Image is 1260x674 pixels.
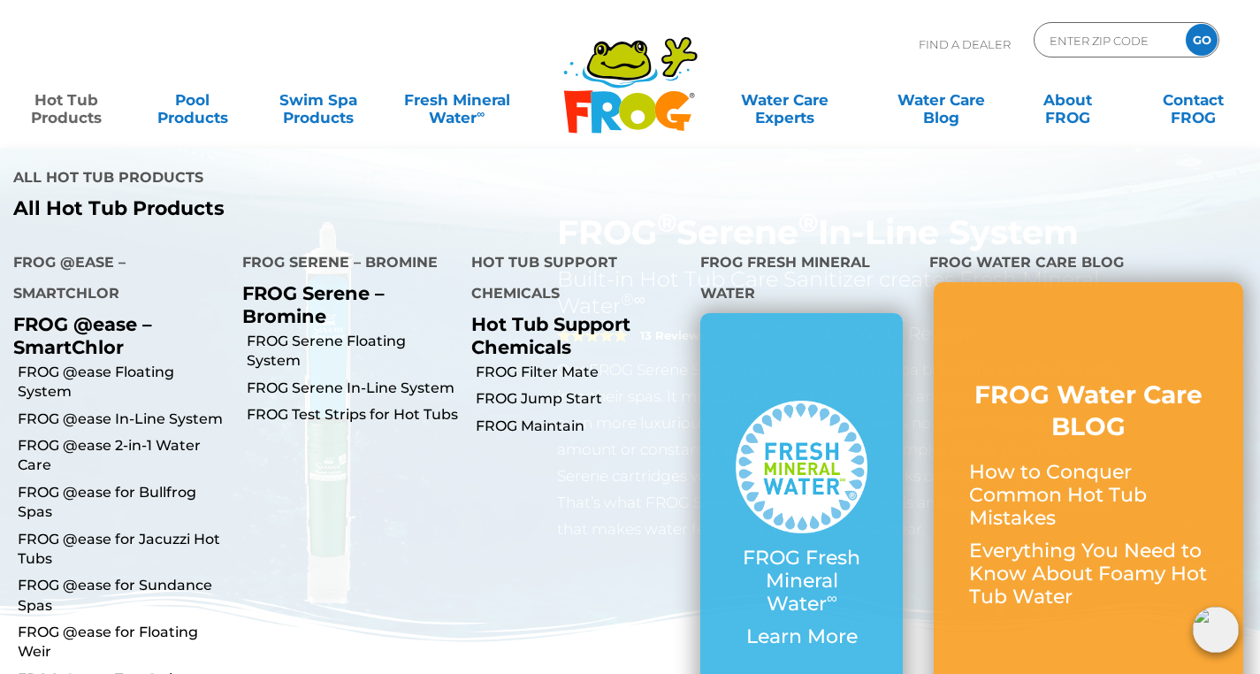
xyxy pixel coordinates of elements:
h4: FROG Water Care Blog [929,247,1247,282]
a: PoolProducts [143,82,241,118]
a: FROG @ease for Floating Weir [18,623,229,663]
img: openIcon [1193,607,1239,653]
a: FROG Serene Floating System [247,332,458,371]
a: FROG @ease for Sundance Spas [18,576,229,616]
p: Find A Dealer [919,22,1011,66]
p: Learn More [736,625,867,648]
a: FROG Water Care BLOG How to Conquer Common Hot Tub Mistakes Everything You Need to Know About Foa... [969,379,1208,618]
a: FROG @ease 2-in-1 Water Care [18,436,229,476]
input: Zip Code Form [1048,27,1167,53]
a: ContactFROG [1144,82,1242,118]
a: FROG Serene In-Line System [247,379,458,398]
a: FROG Jump Start [476,389,687,409]
p: Hot Tub Support Chemicals [471,313,674,357]
a: FROG @ease for Bullfrog Spas [18,483,229,523]
a: FROG Maintain [476,417,687,436]
a: AboutFROG [1019,82,1117,118]
a: Water CareExperts [706,82,865,118]
p: FROG @ease – SmartChlor [13,313,216,357]
h3: FROG Water Care BLOG [969,379,1208,443]
a: Swim SpaProducts [270,82,368,118]
a: FROG @ease Floating System [18,363,229,402]
p: FROG Serene – Bromine [242,282,445,326]
p: FROG Fresh Mineral Water [736,547,867,617]
sup: ∞ [477,107,485,120]
h4: FROG @ease – SmartChlor [13,247,216,313]
a: All Hot Tub Products [13,197,617,220]
sup: ∞ [827,589,837,607]
a: FROG Test Strips for Hot Tubs [247,405,458,425]
a: Fresh MineralWater∞ [395,82,518,118]
a: Hot TubProducts [18,82,116,118]
a: FROG @ease In-Line System [18,410,229,429]
h4: FROG Fresh Mineral Water [700,247,903,313]
a: Water CareBlog [892,82,990,118]
p: Everything You Need to Know About Foamy Hot Tub Water [969,540,1208,609]
a: FROG Filter Mate [476,363,687,382]
h4: Hot Tub Support Chemicals [471,247,674,313]
h4: All Hot Tub Products [13,162,617,197]
a: FROG @ease for Jacuzzi Hot Tubs [18,530,229,570]
p: How to Conquer Common Hot Tub Mistakes [969,461,1208,531]
a: FROG Fresh Mineral Water∞ Learn More [736,401,867,657]
input: GO [1186,24,1218,56]
h4: FROG Serene – Bromine [242,247,445,282]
